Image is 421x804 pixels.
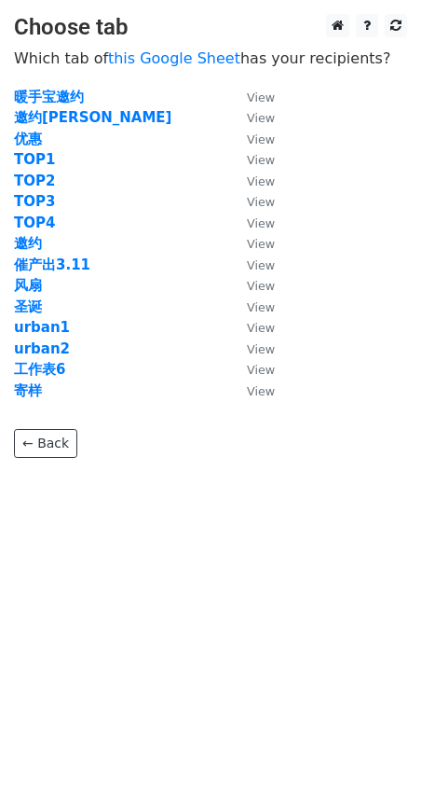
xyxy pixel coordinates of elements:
h3: Choose tab [14,14,407,41]
a: View [228,340,275,357]
a: View [228,173,275,189]
small: View [247,153,275,167]
small: View [247,258,275,272]
a: 邀约[PERSON_NAME] [14,109,171,126]
a: this Google Sheet [108,49,240,67]
small: View [247,195,275,209]
a: View [228,131,275,147]
p: Which tab of has your recipients? [14,49,407,68]
a: View [228,277,275,294]
a: TOP4 [14,215,55,231]
small: View [247,384,275,398]
a: TOP1 [14,151,55,168]
a: View [228,215,275,231]
a: 优惠 [14,131,42,147]
a: View [228,298,275,315]
a: urban1 [14,319,70,336]
a: View [228,89,275,105]
a: TOP2 [14,173,55,189]
a: 圣诞 [14,298,42,315]
a: View [228,256,275,273]
a: View [228,235,275,252]
a: View [228,109,275,126]
a: 风扇 [14,277,42,294]
a: View [228,382,275,399]
small: View [247,132,275,146]
a: 工作表6 [14,361,65,378]
a: View [228,361,275,378]
a: View [228,193,275,210]
a: 寄样 [14,382,42,399]
small: View [247,321,275,335]
small: View [247,90,275,104]
a: 催产出3.11 [14,256,90,273]
a: urban2 [14,340,70,357]
a: TOP3 [14,193,55,210]
a: View [228,319,275,336]
a: View [228,151,275,168]
small: View [247,174,275,188]
small: View [247,363,275,377]
a: 暖手宝邀约 [14,89,84,105]
small: View [247,237,275,251]
small: View [247,342,275,356]
small: View [247,111,275,125]
small: View [247,300,275,314]
small: View [247,216,275,230]
a: ← Back [14,429,77,458]
a: 邀约 [14,235,42,252]
small: View [247,279,275,293]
